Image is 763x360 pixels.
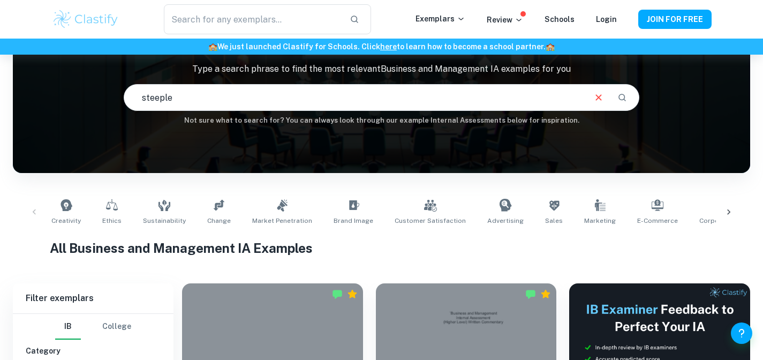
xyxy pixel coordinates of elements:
[55,314,131,340] div: Filter type choice
[207,216,231,226] span: Change
[124,82,585,112] input: E.g. tech company expansion, marketing strategies, motivation theories...
[416,13,465,25] p: Exemplars
[545,216,563,226] span: Sales
[588,87,609,108] button: Clear
[546,42,555,51] span: 🏫
[540,289,551,299] div: Premium
[487,216,524,226] span: Advertising
[208,42,217,51] span: 🏫
[13,283,173,313] h6: Filter exemplars
[395,216,466,226] span: Customer Satisfaction
[334,216,373,226] span: Brand Image
[102,216,122,226] span: Ethics
[55,314,81,340] button: IB
[545,15,575,24] a: Schools
[584,216,616,226] span: Marketing
[487,14,523,26] p: Review
[637,216,678,226] span: E-commerce
[26,345,161,357] h6: Category
[164,4,341,34] input: Search for any exemplars...
[13,115,750,126] h6: Not sure what to search for? You can always look through our example Internal Assessments below f...
[613,88,631,107] button: Search
[52,9,120,30] img: Clastify logo
[13,63,750,76] p: Type a search phrase to find the most relevant Business and Management IA examples for you
[143,216,186,226] span: Sustainability
[332,289,343,299] img: Marked
[102,314,131,340] button: College
[638,10,712,29] button: JOIN FOR FREE
[50,238,713,258] h1: All Business and Management IA Examples
[252,216,312,226] span: Market Penetration
[51,216,81,226] span: Creativity
[380,42,397,51] a: here
[2,41,761,52] h6: We just launched Clastify for Schools. Click to learn how to become a school partner.
[731,322,752,344] button: Help and Feedback
[347,289,358,299] div: Premium
[525,289,536,299] img: Marked
[596,15,617,24] a: Login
